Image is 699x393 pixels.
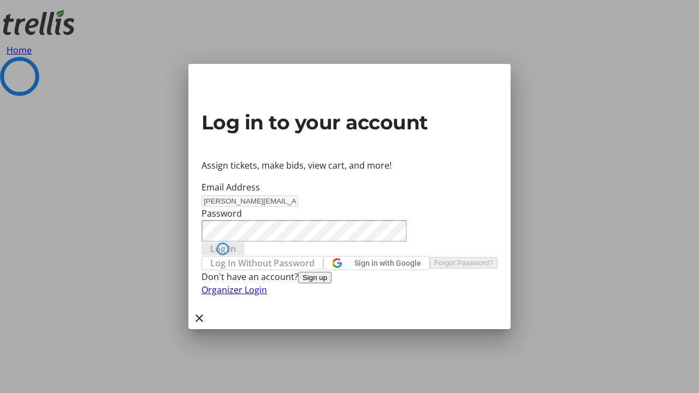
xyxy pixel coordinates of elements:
[298,272,331,283] button: Sign up
[202,207,242,219] label: Password
[202,195,298,207] input: Email Address
[202,181,260,193] label: Email Address
[202,270,497,283] div: Don't have an account?
[202,108,497,137] h2: Log in to your account
[202,159,497,172] p: Assign tickets, make bids, view cart, and more!
[188,307,210,329] button: Close
[202,284,267,296] a: Organizer Login
[430,257,497,269] button: Forgot Password?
